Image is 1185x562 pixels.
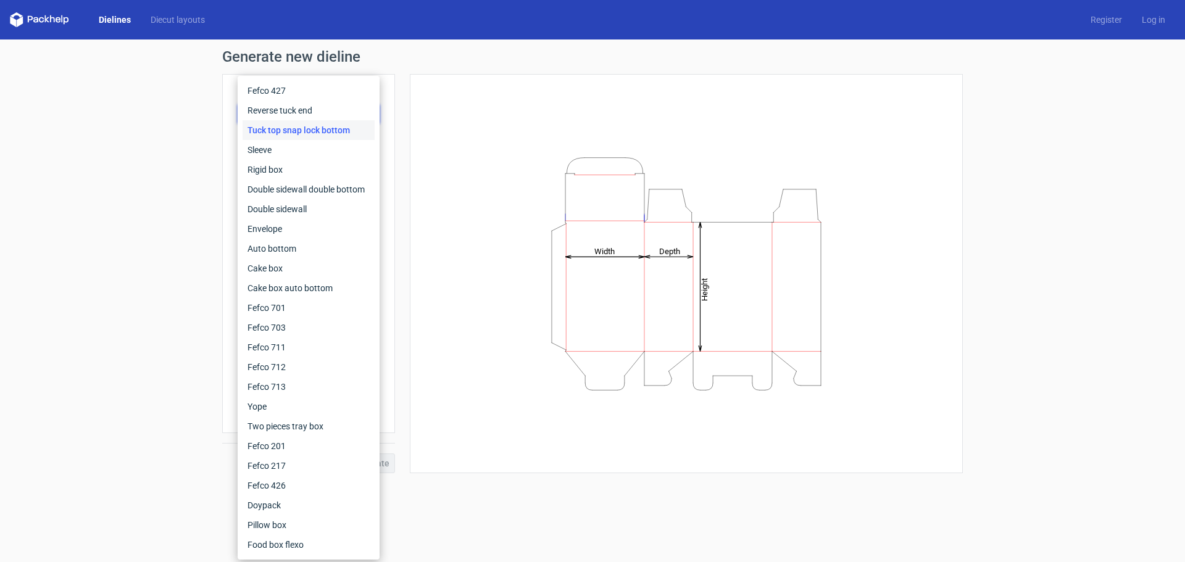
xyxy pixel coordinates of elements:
[243,535,375,555] div: Food box flexo
[594,246,615,255] tspan: Width
[243,318,375,337] div: Fefco 703
[243,357,375,377] div: Fefco 712
[243,377,375,397] div: Fefco 713
[243,160,375,180] div: Rigid box
[243,180,375,199] div: Double sidewall double bottom
[243,456,375,476] div: Fefco 217
[243,199,375,219] div: Double sidewall
[243,515,375,535] div: Pillow box
[243,81,375,101] div: Fefco 427
[243,298,375,318] div: Fefco 701
[243,416,375,436] div: Two pieces tray box
[89,14,141,26] a: Dielines
[243,278,375,298] div: Cake box auto bottom
[700,278,709,300] tspan: Height
[243,436,375,456] div: Fefco 201
[243,140,375,160] div: Sleeve
[243,239,375,258] div: Auto bottom
[1132,14,1175,26] a: Log in
[243,476,375,495] div: Fefco 426
[243,337,375,357] div: Fefco 711
[222,49,963,64] h1: Generate new dieline
[243,397,375,416] div: Yope
[659,246,680,255] tspan: Depth
[243,219,375,239] div: Envelope
[141,14,215,26] a: Diecut layouts
[243,120,375,140] div: Tuck top snap lock bottom
[243,495,375,515] div: Doypack
[243,101,375,120] div: Reverse tuck end
[1081,14,1132,26] a: Register
[243,258,375,278] div: Cake box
